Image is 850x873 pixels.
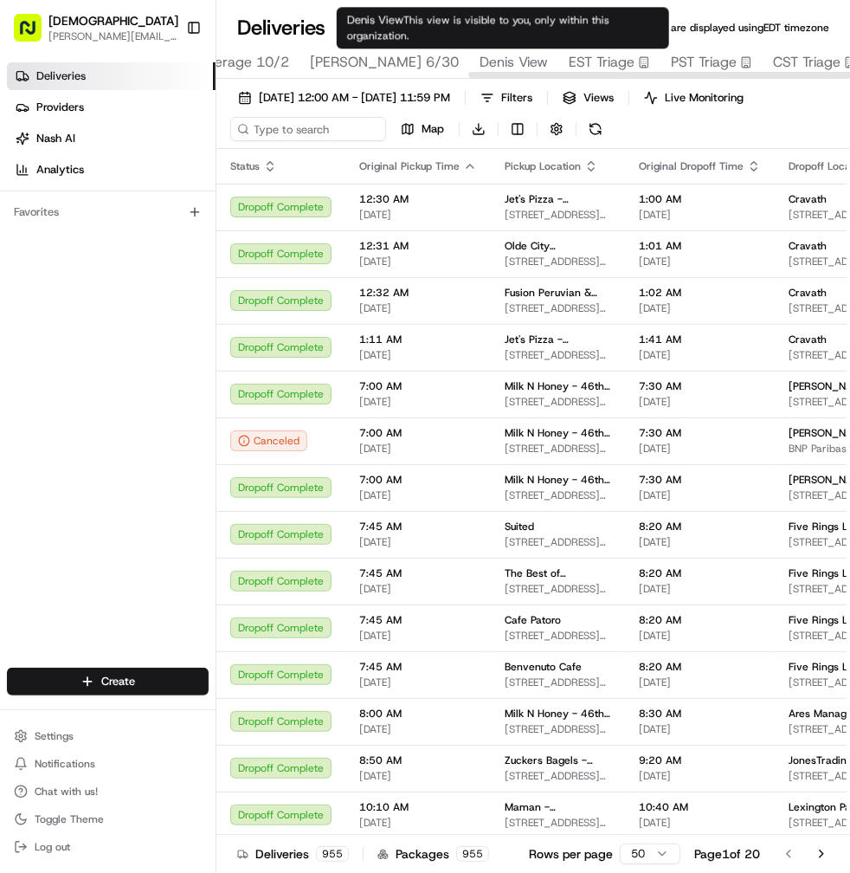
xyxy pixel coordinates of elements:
[359,473,477,487] span: 7:00 AM
[555,86,621,110] button: Views
[505,488,611,502] span: [STREET_ADDRESS][US_STATE]
[505,348,611,362] span: [STREET_ADDRESS][US_STATE]
[35,812,104,826] span: Toggle Theme
[505,800,611,814] span: Maman - [GEOGRAPHIC_DATA]
[337,7,669,48] div: Denis View
[359,535,477,549] span: [DATE]
[35,840,70,854] span: Log out
[583,90,614,106] span: Views
[789,192,827,206] span: Cravath
[164,250,278,268] span: API Documentation
[377,845,489,863] div: Packages
[422,121,444,137] span: Map
[639,426,761,440] span: 7:30 AM
[237,845,349,863] div: Deliveries
[146,252,160,266] div: 💻
[359,159,460,173] span: Original Pickup Time
[505,676,611,689] span: [STREET_ADDRESS][US_STATE]
[505,722,611,736] span: [STREET_ADDRESS][US_STATE]
[230,86,458,110] button: [DATE] 12:00 AM - [DATE] 11:59 PM
[359,753,477,767] span: 8:50 AM
[505,286,611,300] span: Fusion Peruvian & Mexican Restaurant
[359,395,477,409] span: [DATE]
[505,769,611,783] span: [STREET_ADDRESS][PERSON_NAME][US_STATE]
[505,192,611,206] span: Jet's Pizza - [GEOGRAPHIC_DATA]
[316,846,349,862] div: 955
[48,12,178,29] span: [DEMOGRAPHIC_DATA]
[639,535,761,549] span: [DATE]
[36,100,84,115] span: Providers
[59,182,219,196] div: We're available if you need us!
[480,52,548,73] span: Denis View
[789,333,827,346] span: Cravath
[505,535,611,549] span: [STREET_ADDRESS][PERSON_NAME][US_STATE]
[359,379,477,393] span: 7:00 AM
[639,800,761,814] span: 10:40 AM
[359,333,477,346] span: 1:11 AM
[17,252,31,266] div: 📗
[359,426,477,440] span: 7:00 AM
[639,566,761,580] span: 8:20 AM
[359,613,477,627] span: 7:45 AM
[636,86,751,110] button: Live Monitoring
[639,676,761,689] span: [DATE]
[501,90,532,106] span: Filters
[639,753,761,767] span: 9:20 AM
[35,250,132,268] span: Knowledge Base
[359,301,477,315] span: [DATE]
[35,785,98,799] span: Chat with us!
[294,170,315,191] button: Start new chat
[639,660,761,674] span: 8:20 AM
[7,779,209,804] button: Chat with us!
[359,442,477,456] span: [DATE]
[789,286,827,300] span: Cravath
[505,582,611,596] span: [STREET_ADDRESS][US_STATE]
[359,660,477,674] span: 7:45 AM
[7,156,216,184] a: Analytics
[505,660,582,674] span: Benvenuto Cafe
[639,301,761,315] span: [DATE]
[639,159,744,173] span: Original Dropoff Time
[59,165,284,182] div: Start new chat
[45,111,286,129] input: Clear
[310,52,459,73] span: [PERSON_NAME] 6/30
[505,239,611,253] span: Olde City Cheesesteaks & Brew - [PERSON_NAME]
[505,613,561,627] span: Cafe Patoro
[569,52,634,73] span: EST Triage
[7,724,209,748] button: Settings
[505,816,611,830] span: [STREET_ADDRESS][US_STATE]
[639,488,761,502] span: [DATE]
[230,430,307,451] button: Canceled
[665,90,744,106] span: Live Monitoring
[359,676,477,689] span: [DATE]
[36,68,86,84] span: Deliveries
[505,379,611,393] span: Milk N Honey - 46th St
[139,243,285,275] a: 💻API Documentation
[359,239,477,253] span: 12:31 AM
[639,520,761,533] span: 8:20 AM
[7,125,216,152] a: Nash AI
[359,582,477,596] span: [DATE]
[505,707,611,721] span: Milk N Honey - 46th St
[639,208,761,222] span: [DATE]
[505,208,611,222] span: [STREET_ADDRESS][US_STATE]
[639,379,761,393] span: 7:30 AM
[639,348,761,362] span: [DATE]
[359,629,477,643] span: [DATE]
[505,255,611,268] span: [STREET_ADDRESS][US_STATE]
[7,807,209,831] button: Toggle Theme
[359,566,477,580] span: 7:45 AM
[7,198,209,226] div: Favorites
[639,255,761,268] span: [DATE]
[359,800,477,814] span: 10:10 AM
[359,722,477,736] span: [DATE]
[359,208,477,222] span: [DATE]
[17,16,52,51] img: Nash
[35,729,74,743] span: Settings
[639,192,761,206] span: 1:00 AM
[505,333,611,346] span: Jet's Pizza - [GEOGRAPHIC_DATA]
[359,255,477,268] span: [DATE]
[48,29,178,43] button: [PERSON_NAME][EMAIL_ADDRESS][DOMAIN_NAME]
